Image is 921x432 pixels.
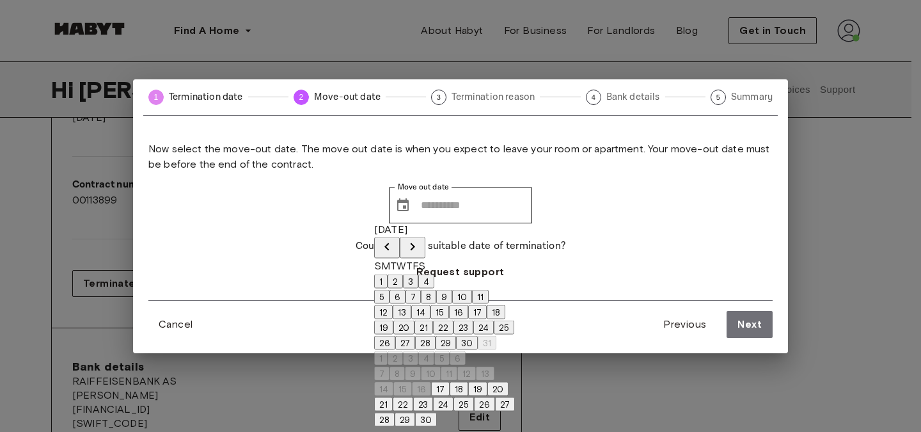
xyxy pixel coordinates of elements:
[374,336,395,350] button: 26
[374,382,393,396] button: 14
[405,290,421,304] button: 7
[374,321,393,335] button: 19
[453,321,473,335] button: 23
[433,321,453,335] button: 22
[412,382,431,396] button: 16
[169,90,243,104] span: Termination date
[415,336,436,350] button: 28
[476,367,494,381] button: 13
[397,260,405,272] span: Wednesday
[473,321,494,335] button: 24
[452,90,535,104] span: Termination reason
[393,397,413,412] button: 22
[421,290,436,304] button: 8
[390,367,405,381] button: 8
[148,141,773,172] span: Now select the move-out date. The move out date is when you expect to leave your room or apartmen...
[393,305,411,319] button: 13
[314,90,381,104] span: Move-out date
[441,367,457,381] button: 11
[374,351,388,365] button: 1
[434,351,450,365] button: 5
[393,321,414,335] button: 20
[430,305,449,319] button: 15
[436,290,452,304] button: 9
[395,336,415,350] button: 27
[400,237,425,259] button: Next month
[418,260,425,272] span: Saturday
[374,413,395,427] button: 28
[606,90,660,104] span: Bank details
[154,93,159,102] text: 1
[374,260,381,272] span: Sunday
[431,382,450,396] button: 17
[731,90,773,104] span: Summary
[437,93,441,101] text: 3
[398,182,449,193] label: Move out date
[388,275,403,289] button: 2
[374,275,388,289] button: 1
[468,382,487,396] button: 19
[452,290,472,304] button: 10
[436,336,456,350] button: 29
[374,237,400,259] button: Previous month
[406,260,413,272] span: Thursday
[457,367,476,381] button: 12
[653,311,716,338] button: Previous
[433,397,453,412] button: 24
[474,397,495,412] button: 26
[414,321,433,335] button: 21
[374,290,390,304] button: 5
[148,312,203,337] button: Cancel
[472,290,489,304] button: 11
[374,222,515,237] div: [DATE]
[390,193,416,218] button: Choose date
[663,317,706,332] span: Previous
[405,367,421,381] button: 9
[487,382,508,396] button: 20
[374,367,390,381] button: 7
[381,260,390,272] span: Monday
[716,93,720,101] text: 5
[418,351,434,365] button: 4
[468,305,487,319] button: 17
[388,351,403,365] button: 2
[494,321,514,335] button: 25
[449,305,468,319] button: 16
[393,382,412,396] button: 15
[299,93,304,102] text: 2
[413,260,418,272] span: Friday
[374,397,393,412] button: 21
[450,351,466,365] button: 6
[374,305,393,319] button: 12
[159,317,193,332] span: Cancel
[390,290,405,304] button: 6
[390,260,397,272] span: Tuesday
[403,351,418,365] button: 3
[495,397,515,412] button: 27
[413,397,433,412] button: 23
[591,93,595,101] text: 4
[450,382,468,396] button: 18
[421,367,441,381] button: 10
[411,305,430,319] button: 14
[403,275,418,289] button: 3
[418,275,434,289] button: 4
[356,239,565,254] p: Couldn't find a suitable date of termination?
[478,336,496,350] button: 31
[415,413,437,427] button: 30
[456,336,478,350] button: 30
[453,397,474,412] button: 25
[395,413,415,427] button: 29
[487,305,505,319] button: 18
